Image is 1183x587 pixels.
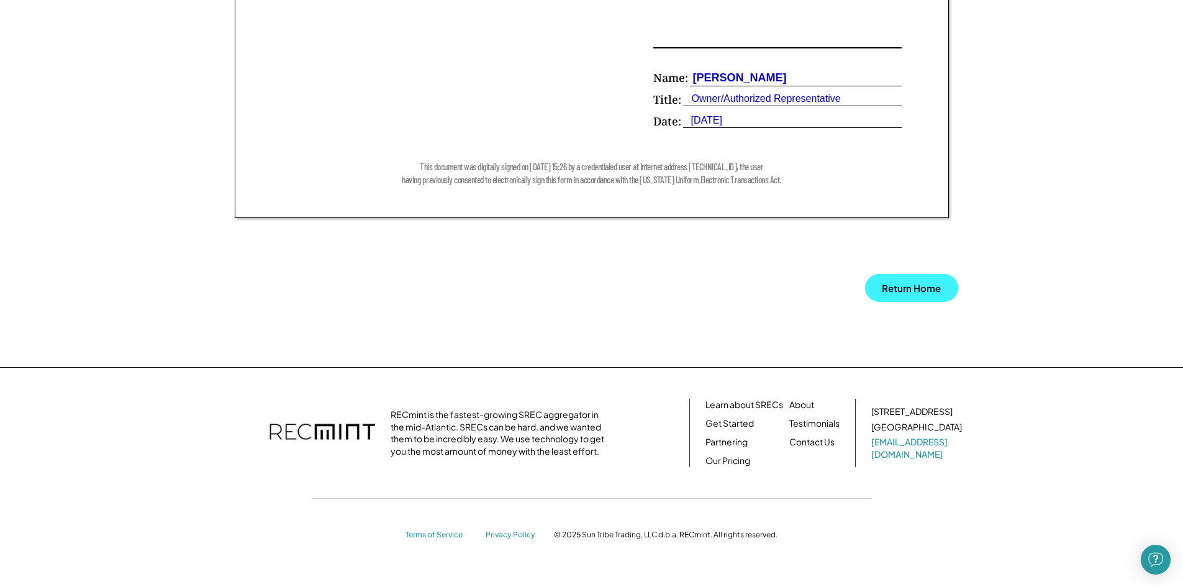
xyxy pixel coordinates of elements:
a: Partnering [705,436,748,448]
a: Learn about SRECs [705,399,783,411]
a: Terms of Service [406,530,474,540]
a: Get Started [705,417,754,430]
img: recmint-logotype%403x.png [270,411,375,455]
button: Return Home [865,274,958,302]
a: Contact Us [789,436,835,448]
div: [DATE] [683,114,722,127]
div: This document was digitally signed on [DATE] 15:26 by a credentialed user at Internet address [TE... [282,160,902,186]
a: Our Pricing [705,455,750,467]
a: About [789,399,814,411]
div: [STREET_ADDRESS] [871,406,953,418]
a: Testimonials [789,417,840,430]
div: Date: [653,114,681,129]
div: Owner/Authorized Representative [683,92,841,106]
div: RECmint is the fastest-growing SREC aggregator in the mid-Atlantic. SRECs can be hard, and we wan... [391,409,611,457]
a: [EMAIL_ADDRESS][DOMAIN_NAME] [871,436,964,460]
div: [PERSON_NAME] [690,70,787,86]
div: © 2025 Sun Tribe Trading, LLC d.b.a. RECmint. All rights reserved. [554,530,777,540]
div: [GEOGRAPHIC_DATA] [871,421,962,434]
div: Open Intercom Messenger [1141,545,1171,575]
div: Name: [653,70,688,86]
a: Privacy Policy [486,530,542,540]
div: Title: [653,92,681,107]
